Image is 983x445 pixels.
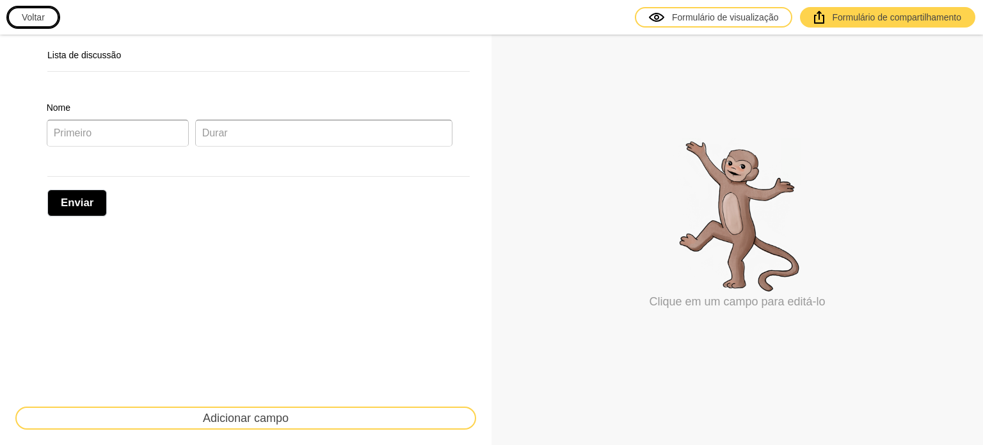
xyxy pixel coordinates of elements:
[47,120,189,147] input: Primeiro
[635,7,793,28] a: Formulário de visualização
[203,412,289,425] font: Adicionar campo
[8,7,59,28] button: Voltar
[22,12,45,22] font: Voltar
[832,12,961,22] font: Formulário de compartilhamento
[47,50,121,60] font: Lista de discussão
[649,295,825,308] font: Clique em um campo para editá-lo
[195,120,453,147] input: Durar
[672,12,779,22] font: Formulário de visualização
[47,190,107,216] button: Enviar
[47,102,70,113] font: Nome
[800,7,975,28] a: Formulário de compartilhamento
[61,197,93,209] font: Enviar
[673,138,801,295] img: select-field.png
[15,407,476,430] button: Adicionar campo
